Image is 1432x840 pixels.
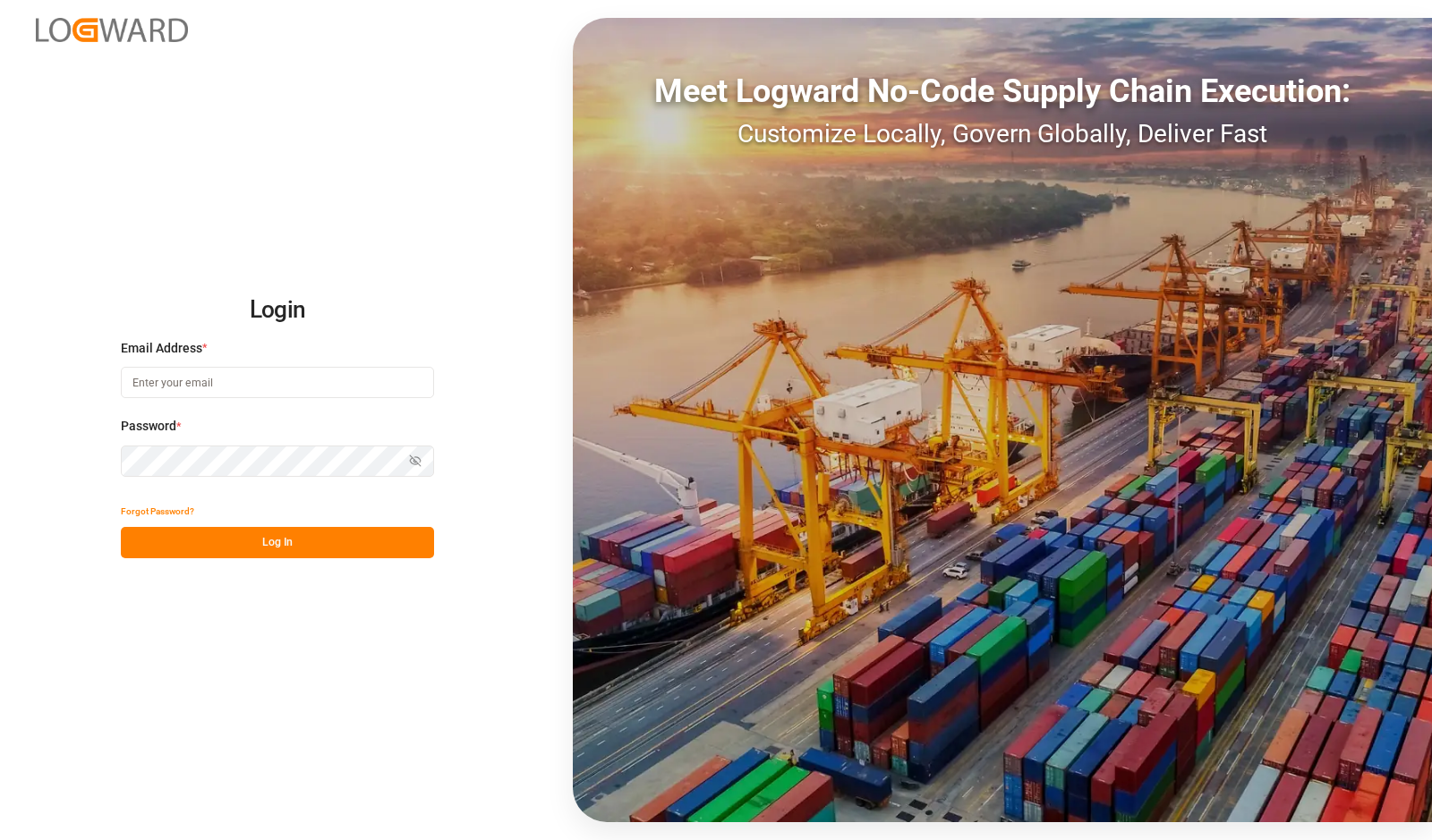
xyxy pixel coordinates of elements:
[36,18,188,42] img: Logward_new_orange.png
[121,496,194,527] button: Forgot Password?
[121,527,434,558] button: Log In
[121,282,434,339] h2: Login
[121,367,434,398] input: Enter your email
[121,417,176,436] span: Password
[121,339,202,358] span: Email Address
[573,115,1432,153] div: Customize Locally, Govern Globally, Deliver Fast
[573,67,1432,115] div: Meet Logward No-Code Supply Chain Execution:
